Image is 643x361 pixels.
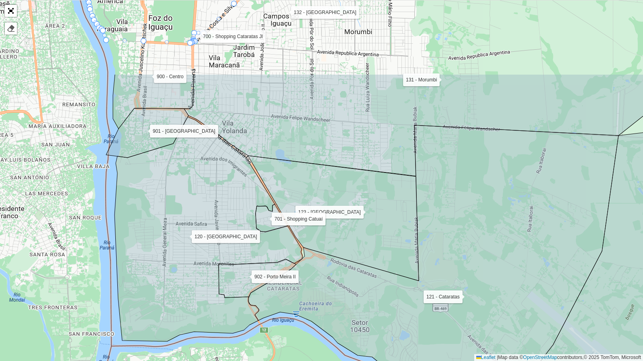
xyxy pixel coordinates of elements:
[476,355,496,360] a: Leaflet
[474,354,643,361] div: Map data © contributors,© 2025 TomTom, Microsoft
[5,5,17,17] a: Abrir mapa em tela cheia
[5,22,17,34] div: Remover camada(s)
[497,355,498,360] span: |
[523,355,557,360] a: OpenStreetMap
